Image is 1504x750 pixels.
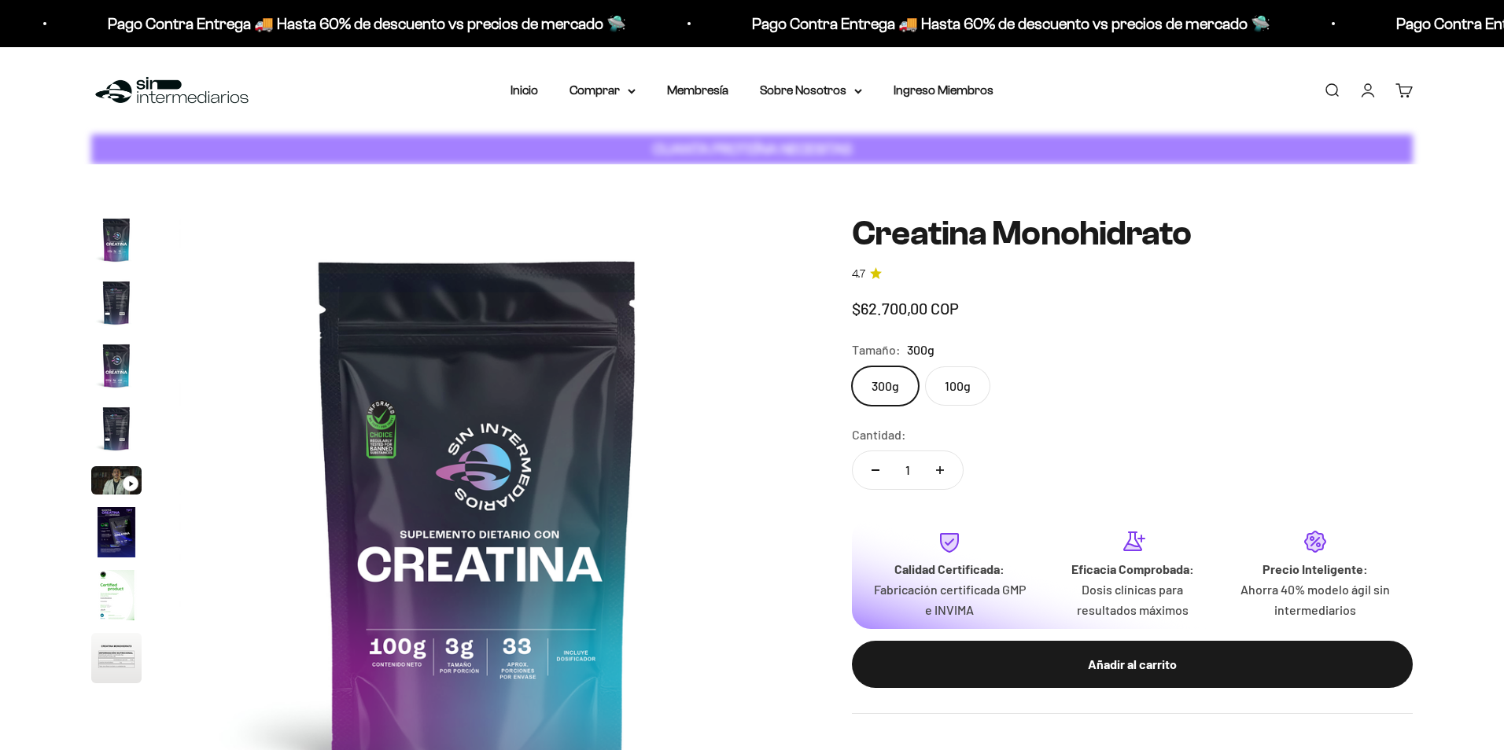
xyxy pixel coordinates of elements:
button: Aumentar cantidad [917,451,963,489]
a: Inicio [511,83,538,97]
sale-price: $62.700,00 COP [852,296,959,321]
p: Dosis clínicas para resultados máximos [1053,579,1211,619]
strong: Eficacia Comprobada: [1071,561,1194,576]
button: Reducir cantidad [853,451,898,489]
img: Creatina Monohidrato [91,633,142,683]
span: 300g [907,340,934,360]
summary: Comprar [570,80,636,101]
button: Ir al artículo 3 [91,340,142,395]
img: Creatina Monohidrato [91,507,142,557]
span: 4.7 [852,266,865,283]
strong: Precio Inteligente: [1263,561,1368,576]
p: Fabricación certificada GMP e INVIMA [871,579,1028,619]
img: Creatina Monohidrato [91,278,142,328]
strong: CUANTA PROTEÍNA NECESITAS [653,141,852,157]
p: Pago Contra Entrega 🚚 Hasta 60% de descuento vs precios de mercado 🛸 [83,11,601,36]
button: Ir al artículo 4 [91,403,142,458]
img: Creatina Monohidrato [91,215,142,265]
button: Ir al artículo 6 [91,507,142,562]
a: Membresía [667,83,728,97]
div: Añadir al carrito [883,654,1381,675]
img: Creatina Monohidrato [91,403,142,454]
button: Ir al artículo 7 [91,570,142,625]
summary: Sobre Nosotros [760,80,862,101]
button: Ir al artículo 1 [91,215,142,270]
a: 4.74.7 de 5.0 estrellas [852,266,1413,283]
button: Añadir al carrito [852,641,1413,688]
a: Ingreso Miembros [894,83,993,97]
img: Creatina Monohidrato [91,570,142,620]
img: Creatina Monohidrato [91,340,142,391]
label: Cantidad: [852,425,906,445]
h1: Creatina Monohidrato [852,215,1413,252]
legend: Tamaño: [852,340,901,360]
strong: Calidad Certificada: [894,561,1005,576]
button: Ir al artículo 2 [91,278,142,333]
p: Pago Contra Entrega 🚚 Hasta 60% de descuento vs precios de mercado 🛸 [727,11,1245,36]
p: Ahorra 40% modelo ágil sin intermediarios [1237,579,1394,619]
button: Ir al artículo 5 [91,466,142,499]
button: Ir al artículo 8 [91,633,142,688]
